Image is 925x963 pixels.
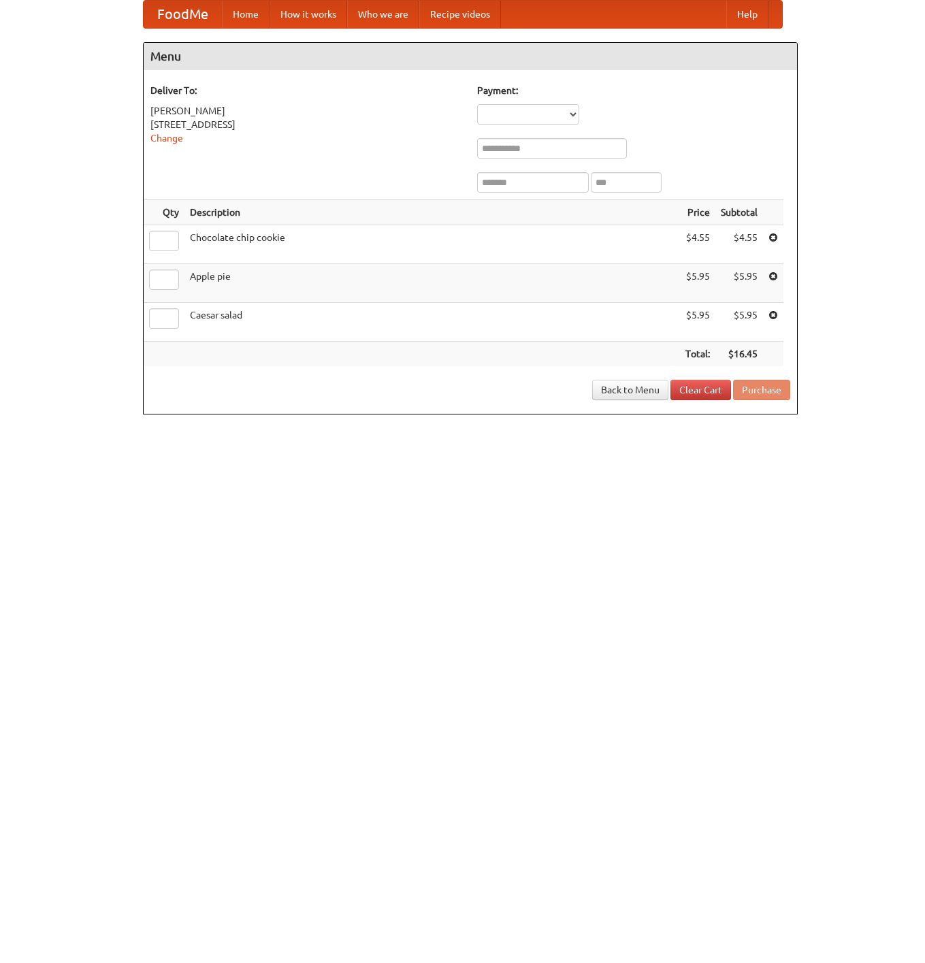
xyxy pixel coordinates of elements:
[715,342,763,367] th: $16.45
[670,380,731,400] a: Clear Cart
[144,200,184,225] th: Qty
[184,200,680,225] th: Description
[184,225,680,264] td: Chocolate chip cookie
[150,118,464,131] div: [STREET_ADDRESS]
[680,303,715,342] td: $5.95
[733,380,790,400] button: Purchase
[150,84,464,97] h5: Deliver To:
[592,380,668,400] a: Back to Menu
[347,1,419,28] a: Who we are
[270,1,347,28] a: How it works
[144,43,797,70] h4: Menu
[150,133,183,144] a: Change
[680,342,715,367] th: Total:
[680,200,715,225] th: Price
[715,200,763,225] th: Subtotal
[715,225,763,264] td: $4.55
[150,104,464,118] div: [PERSON_NAME]
[222,1,270,28] a: Home
[184,303,680,342] td: Caesar salad
[680,225,715,264] td: $4.55
[144,1,222,28] a: FoodMe
[184,264,680,303] td: Apple pie
[715,264,763,303] td: $5.95
[715,303,763,342] td: $5.95
[419,1,501,28] a: Recipe videos
[477,84,790,97] h5: Payment:
[726,1,768,28] a: Help
[680,264,715,303] td: $5.95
